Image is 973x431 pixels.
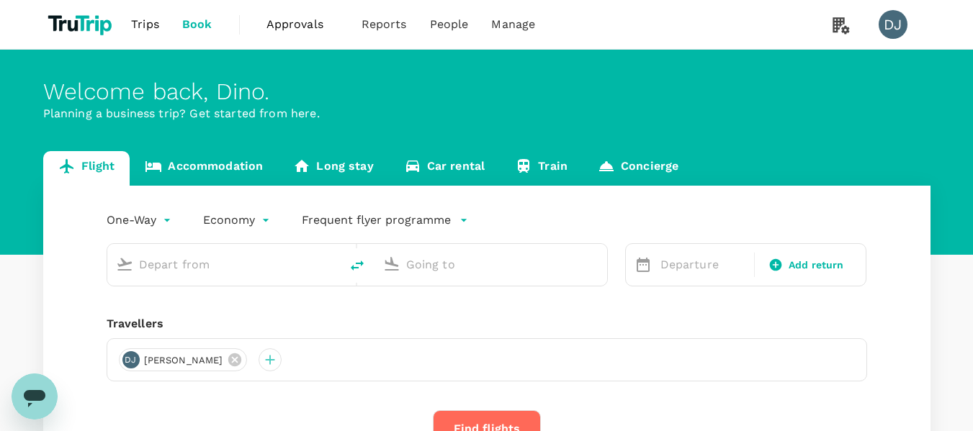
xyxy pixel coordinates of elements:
input: Going to [406,253,577,276]
button: Open [597,263,600,266]
a: Train [500,151,583,186]
div: DJ[PERSON_NAME] [119,348,248,371]
div: Welcome back , Dino . [43,78,931,105]
span: Book [182,16,212,33]
p: Frequent flyer programme [302,212,451,229]
p: Planning a business trip? Get started from here. [43,105,931,122]
span: People [430,16,469,33]
div: DJ [879,10,907,39]
a: Concierge [583,151,694,186]
button: Frequent flyer programme [302,212,468,229]
img: TruTrip logo [43,9,120,40]
a: Long stay [278,151,388,186]
span: Reports [362,16,407,33]
span: Add return [789,258,844,273]
div: Economy [203,209,273,232]
div: Travellers [107,315,867,332]
span: Trips [131,16,159,33]
a: Accommodation [130,151,278,186]
span: [PERSON_NAME] [135,353,232,368]
button: Open [330,263,333,266]
p: Departure [660,256,745,273]
a: Car rental [389,151,501,186]
div: DJ [122,351,140,368]
iframe: Button to launch messaging window, conversation in progress [12,373,58,419]
span: Manage [491,16,535,33]
div: One-Way [107,209,174,232]
input: Depart from [139,253,310,276]
span: Approvals [266,16,338,33]
a: Flight [43,151,130,186]
button: delete [340,248,375,283]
